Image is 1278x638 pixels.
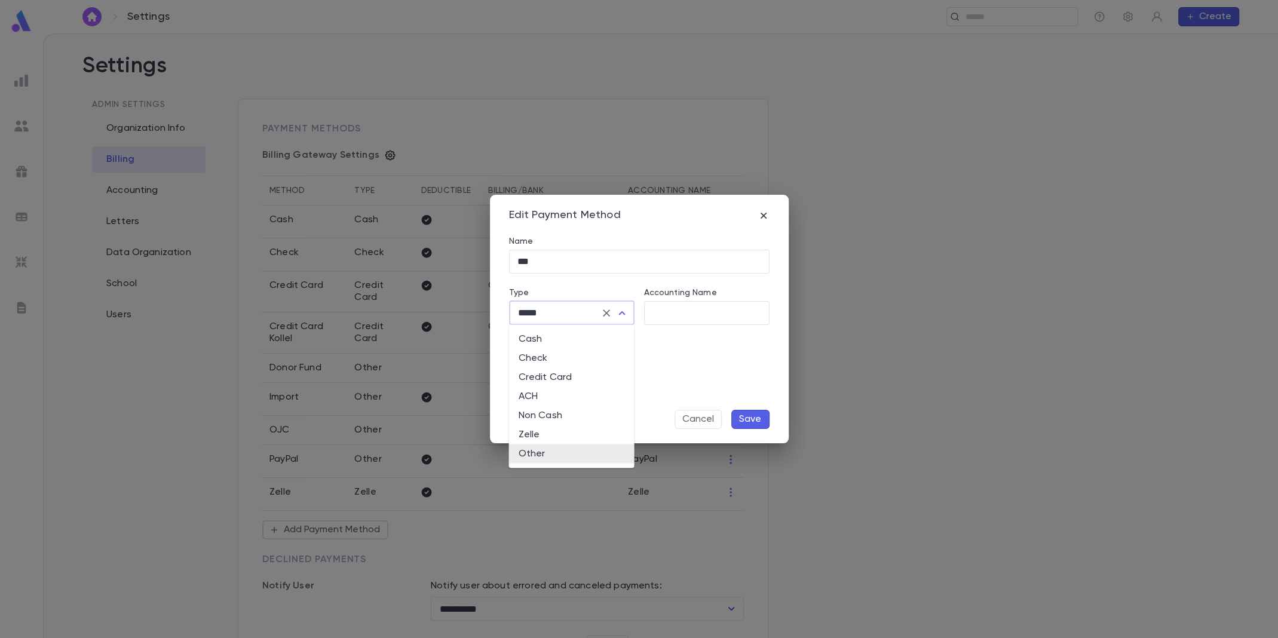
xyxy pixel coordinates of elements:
button: Clear [598,305,615,321]
li: ACH [508,387,634,406]
li: Non Cash [508,406,634,425]
div: Edit Payment Method [509,209,621,222]
label: Name [509,237,534,246]
li: Credit Card [508,367,634,387]
label: Accounting Name [644,288,717,297]
li: Check [508,348,634,367]
button: Close [614,305,630,321]
button: Save [731,410,770,429]
li: Cash [508,329,634,348]
label: Type [509,288,529,297]
li: Zelle [508,425,634,444]
li: Other [508,444,634,463]
button: Cancel [675,410,722,429]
